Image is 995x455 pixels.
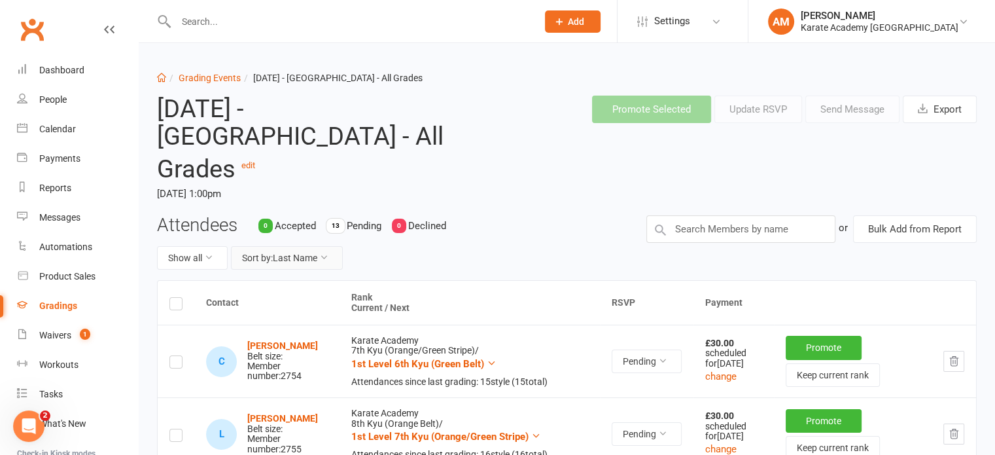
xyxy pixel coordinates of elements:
[17,232,138,262] a: Automations
[157,246,228,270] button: Show all
[705,338,762,369] div: scheduled for [DATE]
[39,271,96,282] div: Product Sales
[80,329,90,340] span: 1
[705,369,737,384] button: change
[275,220,316,232] span: Accepted
[39,153,80,164] div: Payments
[646,215,835,243] input: Search Members by name
[801,22,958,33] div: Karate Academy [GEOGRAPHIC_DATA]
[241,71,423,85] li: [DATE] - [GEOGRAPHIC_DATA] - All Grades
[172,12,528,31] input: Search...
[39,359,79,370] div: Workouts
[247,414,328,454] div: Belt size: Member number: 2755
[786,363,880,387] button: Keep current rank
[351,377,588,387] div: Attendances since last grading: 15 style ( 15 total)
[17,144,138,173] a: Payments
[801,10,958,22] div: [PERSON_NAME]
[568,16,584,27] span: Add
[903,96,977,123] button: Export
[39,330,71,340] div: Waivers
[17,115,138,144] a: Calendar
[247,341,328,382] div: Belt size: Member number: 2754
[17,262,138,291] a: Product Sales
[853,215,977,243] button: Bulk Add from Report
[17,380,138,409] a: Tasks
[39,94,67,105] div: People
[351,356,497,372] button: 1st Level 6th Kyu (Green Belt)
[705,411,762,441] div: scheduled for [DATE]
[612,350,682,373] button: Pending
[17,173,138,203] a: Reports
[179,73,241,83] a: Grading Events
[247,413,318,424] a: [PERSON_NAME]
[39,300,77,311] div: Gradings
[17,203,138,232] a: Messages
[351,429,541,445] button: 1st Level 7th Kyu (Orange/Green Stripe)
[17,56,138,85] a: Dashboard
[39,418,86,429] div: What's New
[17,350,138,380] a: Workouts
[545,10,601,33] button: Add
[39,124,76,134] div: Calendar
[351,431,529,443] span: 1st Level 7th Kyu (Orange/Green Stripe)
[326,219,345,233] div: 13
[157,183,487,205] time: [DATE] 1:00pm
[600,281,693,325] th: RSVP
[786,409,862,433] button: Promote
[194,281,340,325] th: Contact
[612,422,682,446] button: Pending
[206,346,237,377] div: Chris Barstow
[39,389,63,399] div: Tasks
[17,409,138,439] a: What's New
[241,160,255,170] a: edit
[705,338,734,348] strong: £30.00
[39,212,80,223] div: Messages
[206,419,237,450] div: Luca Bibby
[392,219,406,233] div: 0
[654,7,690,36] span: Settings
[17,321,138,350] a: Waivers 1
[39,183,71,193] div: Reports
[40,410,50,421] span: 2
[693,281,976,325] th: Payment
[340,281,600,325] th: Rank Current / Next
[340,325,600,397] td: Karate Academy 7th Kyu (Orange/Green Stripe) /
[17,85,138,115] a: People
[157,215,237,236] h3: Attendees
[347,220,381,232] span: Pending
[351,358,484,370] span: 1st Level 6th Kyu (Green Belt)
[39,65,84,75] div: Dashboard
[13,410,44,442] iframe: Intercom live chat
[16,13,48,46] a: Clubworx
[258,219,273,233] div: 0
[157,96,487,183] h2: [DATE] - [GEOGRAPHIC_DATA] - All Grades
[231,246,343,270] button: Sort by:Last Name
[247,340,318,351] a: [PERSON_NAME]
[17,291,138,321] a: Gradings
[705,410,734,421] strong: £30.00
[786,336,862,359] button: Promote
[408,220,446,232] span: Declined
[839,215,848,240] div: or
[39,242,92,252] div: Automations
[768,9,794,35] div: AM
